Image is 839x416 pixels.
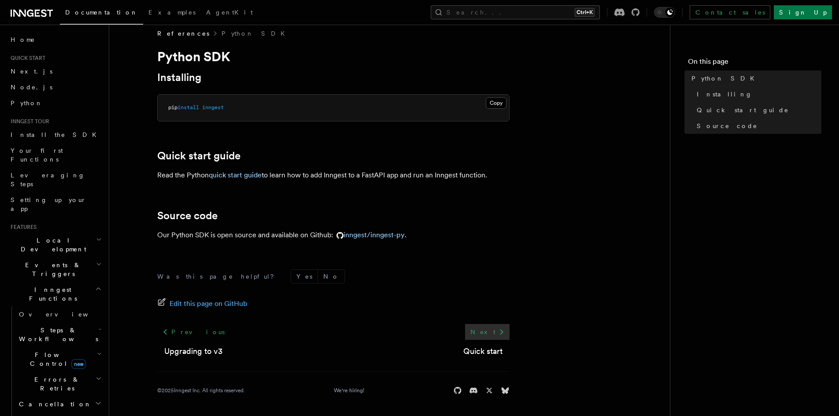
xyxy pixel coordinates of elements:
span: Features [7,224,37,231]
button: Flow Controlnew [15,347,103,372]
a: inngest/inngest-py [333,231,405,239]
a: Documentation [60,3,143,25]
a: Overview [15,306,103,322]
button: Search...Ctrl+K [431,5,600,19]
span: Events & Triggers [7,261,96,278]
span: Next.js [11,68,52,75]
button: Local Development [7,232,103,257]
span: Quick start [7,55,45,62]
span: Cancellation [15,400,92,409]
span: Overview [19,311,110,318]
a: Python SDK [688,70,821,86]
p: Read the Python to learn how to add Inngest to a FastAPI app and run an Inngest function. [157,169,510,181]
a: Edit this page on GitHub [157,298,248,310]
button: Toggle dark mode [654,7,675,18]
a: Install the SDK [7,127,103,143]
a: AgentKit [201,3,258,24]
a: Installing [157,71,201,84]
span: Local Development [7,236,96,254]
a: Leveraging Steps [7,167,103,192]
span: Home [11,35,35,44]
a: Node.js [7,79,103,95]
a: Contact sales [690,5,770,19]
span: Node.js [11,84,52,91]
span: Python [11,99,43,107]
a: Python SDK [222,29,290,38]
span: Examples [148,9,196,16]
span: Quick start guide [697,106,789,114]
button: Copy [486,97,506,109]
span: Source code [697,121,758,130]
span: pip [168,104,177,110]
a: Previous [157,324,230,340]
a: Quick start guide [157,150,240,162]
span: Installing [697,90,752,99]
a: Quick start guide [693,102,821,118]
a: Quick start [463,345,503,357]
span: Errors & Retries [15,375,96,393]
button: Errors & Retries [15,372,103,396]
kbd: Ctrl+K [575,8,595,17]
a: Setting up your app [7,192,103,217]
span: Steps & Workflows [15,326,98,343]
button: Events & Triggers [7,257,103,282]
span: Your first Functions [11,147,63,163]
h4: On this page [688,56,821,70]
div: © 2025 Inngest Inc. All rights reserved. [157,387,245,394]
button: Steps & Workflows [15,322,103,347]
a: Home [7,32,103,48]
a: Your first Functions [7,143,103,167]
a: Source code [157,210,218,222]
span: Flow Control [15,350,97,368]
a: Next [465,324,510,340]
span: Install the SDK [11,131,102,138]
a: Next.js [7,63,103,79]
button: Cancellation [15,396,103,412]
span: AgentKit [206,9,253,16]
span: Edit this page on GitHub [170,298,248,310]
button: Inngest Functions [7,282,103,306]
a: Installing [693,86,821,102]
a: Upgrading to v3 [164,345,222,357]
a: Source code [693,118,821,134]
p: Our Python SDK is open source and available on Github: . [157,229,510,241]
a: We're hiring! [334,387,364,394]
span: Inngest tour [7,118,49,125]
span: Documentation [65,9,138,16]
a: Examples [143,3,201,24]
a: Sign Up [774,5,832,19]
span: install [177,104,199,110]
span: inngest [202,104,224,110]
span: References [157,29,209,38]
button: No [318,270,344,283]
span: Python SDK [691,74,760,83]
p: Was this page helpful? [157,272,280,281]
span: new [71,359,86,369]
span: Leveraging Steps [11,172,85,188]
button: Yes [291,270,318,283]
span: Inngest Functions [7,285,95,303]
span: Setting up your app [11,196,86,212]
h1: Python SDK [157,48,510,64]
a: Python [7,95,103,111]
a: quick start guide [209,171,262,179]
